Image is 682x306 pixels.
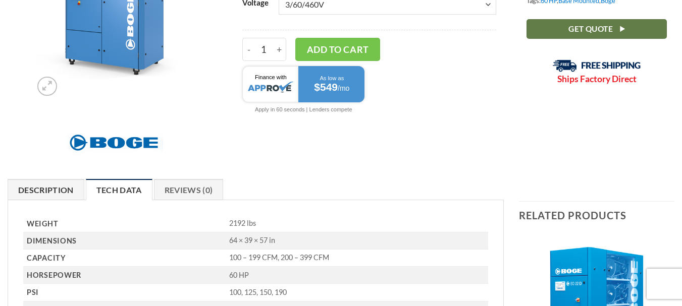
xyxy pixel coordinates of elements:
th: Horsepower [23,267,226,284]
span: Get Quote [568,23,613,35]
input: Increase quantity of Boge 60 HP S-Series | Base | 3-Phase 460-575V | 100-190 PSI | S60-3N [273,38,286,61]
p: 100, 125, 150, 190 [229,288,488,297]
a: Get Quote [527,19,667,39]
td: 64 × 39 × 57 in [226,232,488,250]
strong: Ships Factory Direct [557,74,637,84]
a: Description [8,179,84,200]
p: 60 HP [229,271,488,280]
th: PSI [23,284,226,301]
img: Boge [65,129,163,156]
th: Capacity [23,250,226,267]
a: Zoom [37,77,57,96]
th: Dimensions [23,232,226,250]
input: Reduce quantity of Boge 60 HP S-Series | Base | 3-Phase 460-575V | 100-190 PSI | S60-3N [242,38,254,61]
h3: Related products [519,202,674,229]
button: Add to cart [295,38,380,61]
img: Free Shipping [553,59,641,72]
p: 100 – 199 CFM, 200 – 399 CFM [229,253,488,263]
th: Weight [23,215,226,232]
input: Product quantity [254,38,273,61]
a: Reviews (0) [154,179,224,200]
td: 2192 lbs [226,215,488,232]
a: Tech Data [86,179,152,200]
